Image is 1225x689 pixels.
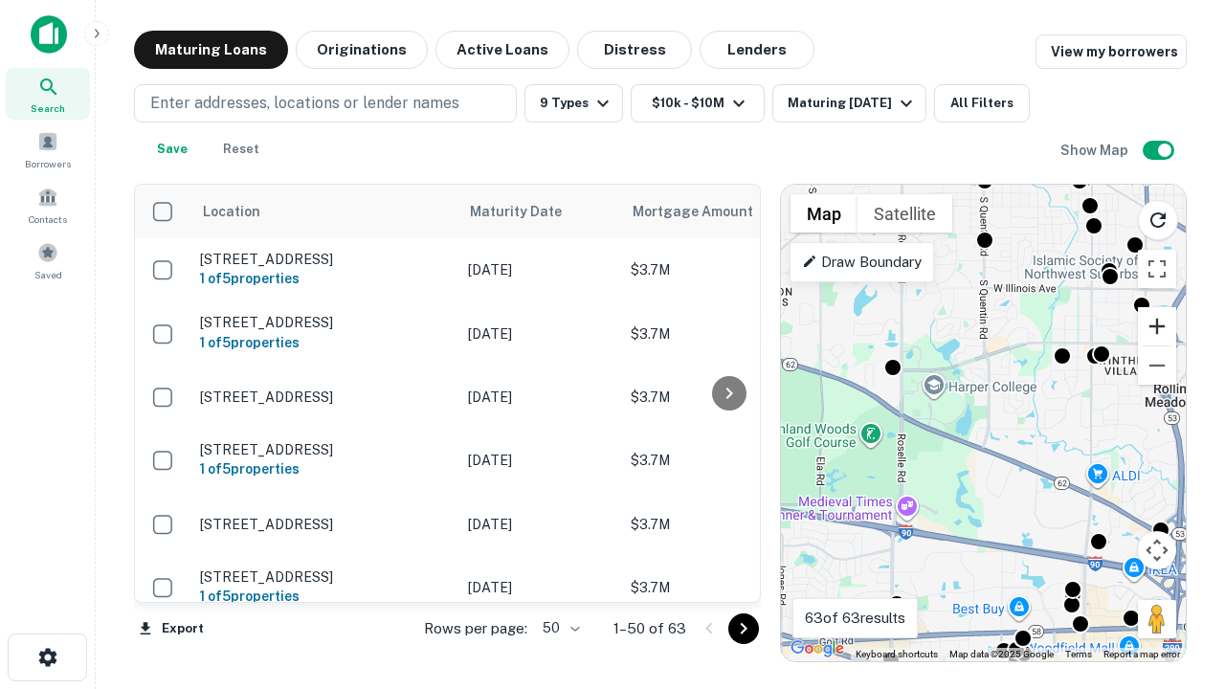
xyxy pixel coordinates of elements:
a: View my borrowers [1036,34,1187,69]
a: Search [6,68,90,120]
button: Keyboard shortcuts [856,648,938,661]
iframe: Chat Widget [1129,475,1225,567]
span: Saved [34,267,62,282]
button: Lenders [700,31,814,69]
p: $3.7M [631,323,822,344]
p: [DATE] [468,259,612,280]
p: $3.7M [631,514,822,535]
span: Borrowers [25,156,71,171]
button: Reload search area [1138,200,1178,240]
button: Maturing Loans [134,31,288,69]
p: $3.7M [631,387,822,408]
a: Contacts [6,179,90,231]
p: [DATE] [468,514,612,535]
p: Draw Boundary [802,251,922,274]
p: [DATE] [468,387,612,408]
p: [DATE] [468,450,612,471]
button: Distress [577,31,692,69]
p: $3.7M [631,577,822,598]
span: Location [202,200,260,223]
button: $10k - $10M [631,84,765,122]
a: Report a map error [1103,649,1180,659]
p: [STREET_ADDRESS] [200,568,449,586]
button: Enter addresses, locations or lender names [134,84,517,122]
div: 50 [535,614,583,642]
p: [STREET_ADDRESS] [200,389,449,406]
button: Zoom in [1138,307,1176,345]
button: Maturing [DATE] [772,84,926,122]
button: Reset [211,130,272,168]
img: Google [786,636,849,661]
button: Show street map [791,194,857,233]
button: Originations [296,31,428,69]
button: Show satellite imagery [857,194,952,233]
div: Maturing [DATE] [788,92,918,115]
p: 1–50 of 63 [613,617,686,640]
span: Maturity Date [470,200,587,223]
p: [STREET_ADDRESS] [200,314,449,331]
a: Terms (opens in new tab) [1065,649,1092,659]
h6: 1 of 5 properties [200,268,449,289]
th: Location [190,185,458,238]
p: [STREET_ADDRESS] [200,251,449,268]
p: 63 of 63 results [805,607,905,630]
p: Enter addresses, locations or lender names [150,92,459,115]
th: Mortgage Amount [621,185,832,238]
button: 9 Types [524,84,623,122]
button: Save your search to get updates of matches that match your search criteria. [142,130,203,168]
button: Export [134,614,209,643]
div: 0 0 [781,185,1186,661]
img: capitalize-icon.png [31,15,67,54]
h6: Show Map [1060,140,1131,161]
p: [STREET_ADDRESS] [200,441,449,458]
button: Toggle fullscreen view [1138,250,1176,288]
span: Mortgage Amount [633,200,778,223]
button: Drag Pegman onto the map to open Street View [1138,600,1176,638]
p: [STREET_ADDRESS] [200,516,449,533]
button: Zoom out [1138,346,1176,385]
button: Active Loans [435,31,569,69]
a: Saved [6,234,90,286]
p: Rows per page: [424,617,527,640]
button: Go to next page [728,613,759,644]
h6: 1 of 5 properties [200,458,449,479]
span: Search [31,100,65,116]
h6: 1 of 5 properties [200,586,449,607]
p: [DATE] [468,323,612,344]
span: Contacts [29,211,67,227]
a: Open this area in Google Maps (opens a new window) [786,636,849,661]
a: Borrowers [6,123,90,175]
p: [DATE] [468,577,612,598]
button: All Filters [934,84,1030,122]
h6: 1 of 5 properties [200,332,449,353]
p: $3.7M [631,259,822,280]
span: Map data ©2025 Google [949,649,1054,659]
p: $3.7M [631,450,822,471]
th: Maturity Date [458,185,621,238]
